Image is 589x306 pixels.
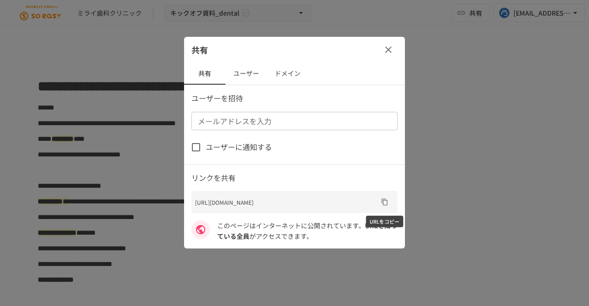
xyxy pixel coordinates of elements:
button: ユーザー [225,63,267,85]
button: ドメイン [267,63,308,85]
div: URLをコピー [366,216,403,227]
p: [URL][DOMAIN_NAME] [195,198,377,207]
p: このページはインターネットに公開されています。 がアクセスできます。 [217,220,398,241]
p: ユーザーを招待 [191,92,398,104]
button: URLをコピー [377,195,392,209]
span: URLを知っている全員 [217,221,397,240]
button: 共有 [184,63,225,85]
div: 共有 [184,37,405,63]
p: リンクを共有 [191,172,398,184]
span: ユーザーに通知する [206,141,272,153]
